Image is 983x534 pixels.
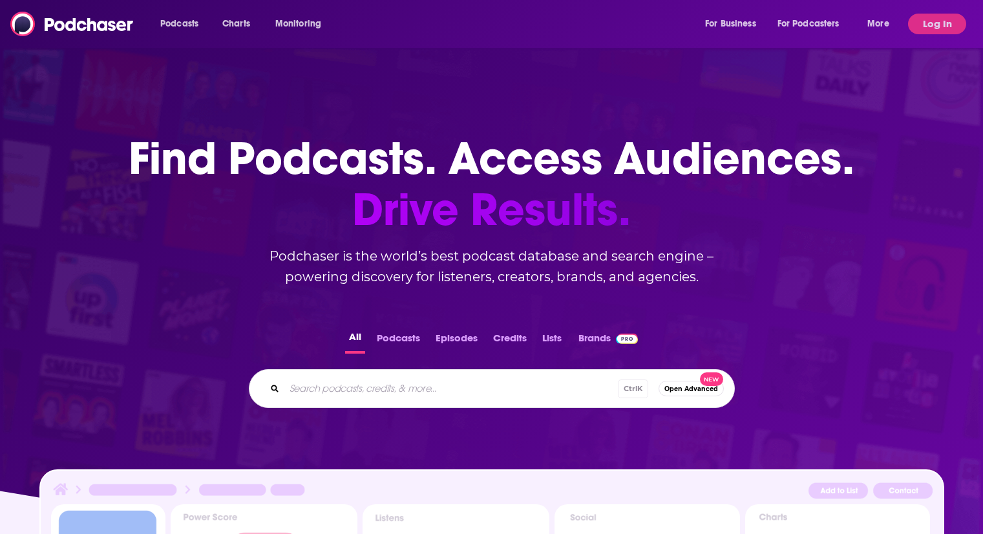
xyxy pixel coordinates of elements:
a: Charts [214,14,258,34]
img: Podcast Insights Header [51,481,933,504]
img: Podchaser Pro [616,334,639,344]
input: Search podcasts, credits, & more... [284,378,618,399]
span: Ctrl K [618,379,648,398]
span: More [867,15,889,33]
button: open menu [696,14,772,34]
button: All [345,328,365,354]
h2: Podchaser is the world’s best podcast database and search engine – powering discovery for listene... [233,246,750,287]
button: Log In [908,14,966,34]
span: Drive Results. [129,184,854,235]
button: open menu [151,14,215,34]
span: Podcasts [160,15,198,33]
button: Lists [538,328,565,354]
button: open menu [858,14,905,34]
img: Podchaser - Follow, Share and Rate Podcasts [10,12,134,36]
div: Search podcasts, credits, & more... [249,369,735,408]
h1: Find Podcasts. Access Audiences. [129,133,854,235]
span: Open Advanced [664,385,718,392]
button: Credits [489,328,531,354]
button: Episodes [432,328,481,354]
button: open menu [266,14,338,34]
a: BrandsPodchaser Pro [578,328,639,354]
span: Charts [222,15,250,33]
button: Open AdvancedNew [659,381,724,396]
span: New [700,372,723,386]
span: For Business [705,15,756,33]
button: Podcasts [373,328,424,354]
span: For Podcasters [777,15,840,33]
button: open menu [769,14,858,34]
span: Monitoring [275,15,321,33]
